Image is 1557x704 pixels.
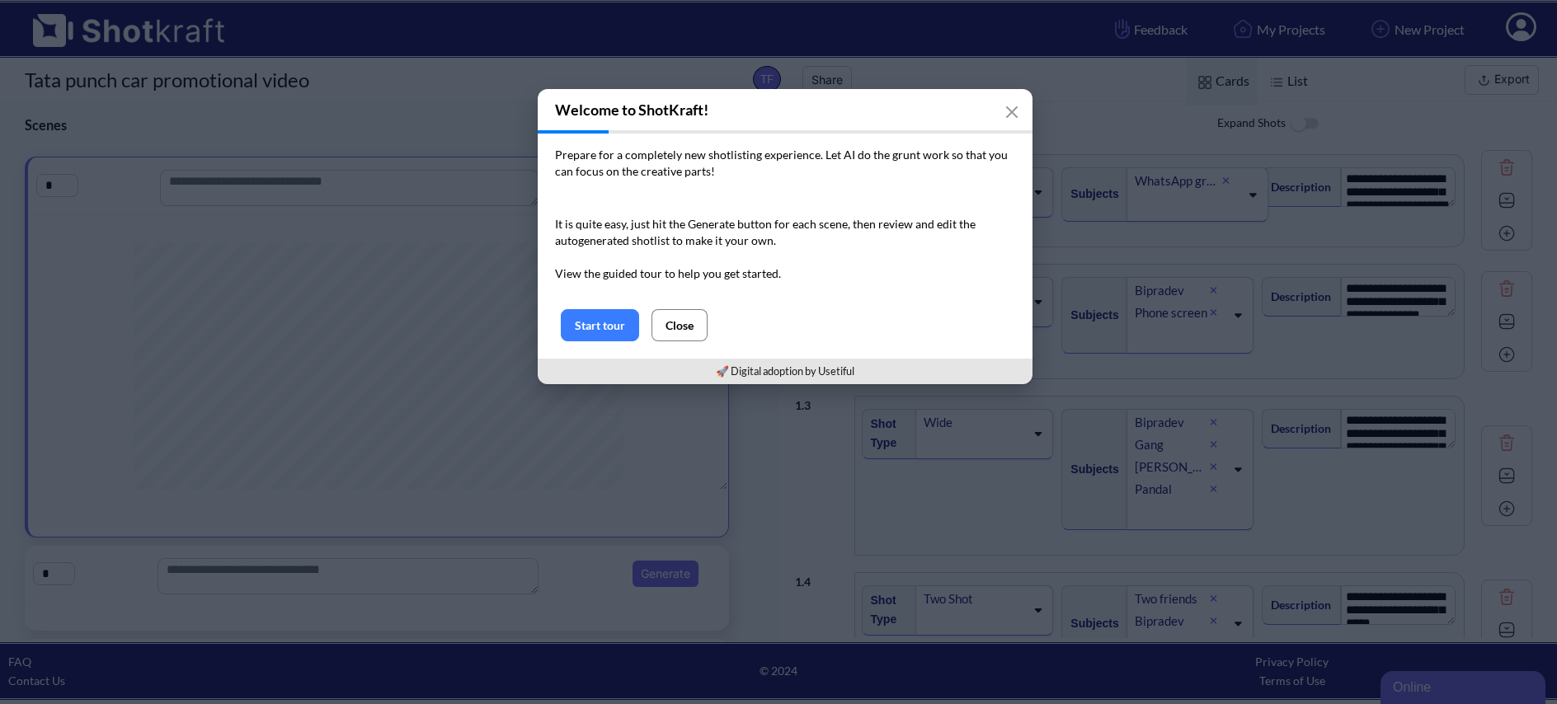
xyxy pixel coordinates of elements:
p: It is quite easy, just hit the Generate button for each scene, then review and edit the autogener... [555,216,1015,282]
button: Start tour [561,309,639,341]
span: Prepare for a completely new shotlisting experience. [555,148,823,162]
h3: Welcome to ShotKraft! [538,89,1033,130]
button: Close [651,309,708,341]
a: 🚀 Digital adoption by Usetiful [716,364,854,378]
div: Online [12,10,153,30]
